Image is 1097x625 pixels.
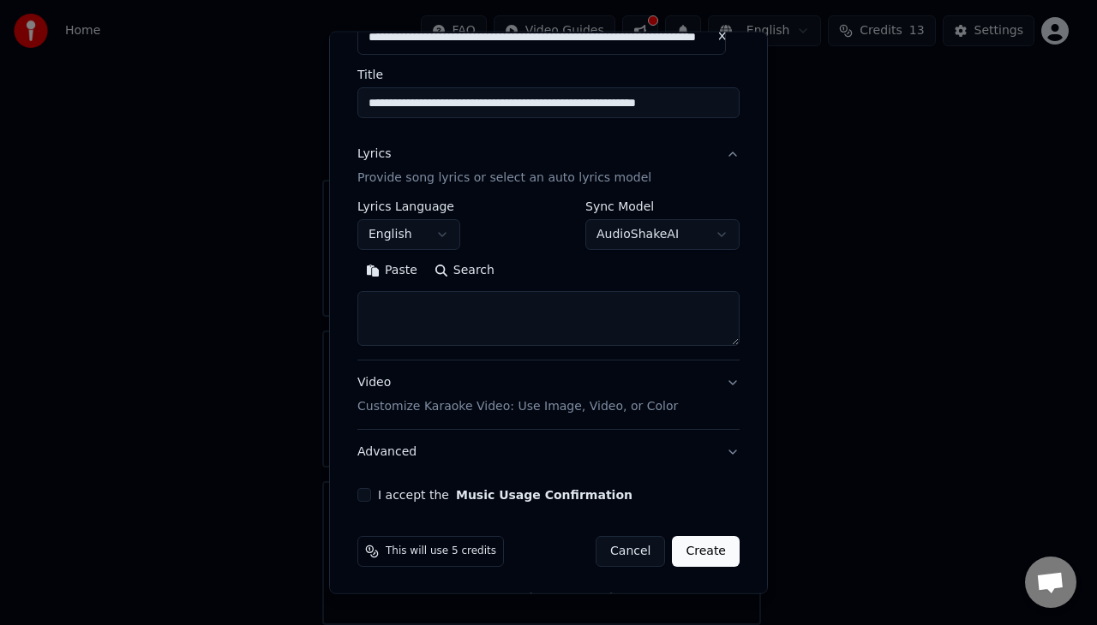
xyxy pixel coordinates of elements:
[672,536,740,567] button: Create
[357,170,651,187] p: Provide song lyrics or select an auto lyrics model
[456,489,632,501] button: I accept the
[357,200,740,360] div: LyricsProvide song lyrics or select an auto lyrics model
[585,200,740,212] label: Sync Model
[357,257,426,284] button: Paste
[357,360,740,429] button: VideoCustomize Karaoke Video: Use Image, Video, or Color
[357,133,740,201] button: LyricsProvide song lyrics or select an auto lyrics model
[357,430,740,474] button: Advanced
[357,374,678,415] div: Video
[378,489,632,501] label: I accept the
[426,257,503,284] button: Search
[596,536,665,567] button: Cancel
[386,545,496,558] span: This will use 5 credits
[357,200,460,212] label: Lyrics Language
[357,69,740,81] label: Title
[357,146,391,164] div: Lyrics
[357,398,678,415] p: Customize Karaoke Video: Use Image, Video, or Color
